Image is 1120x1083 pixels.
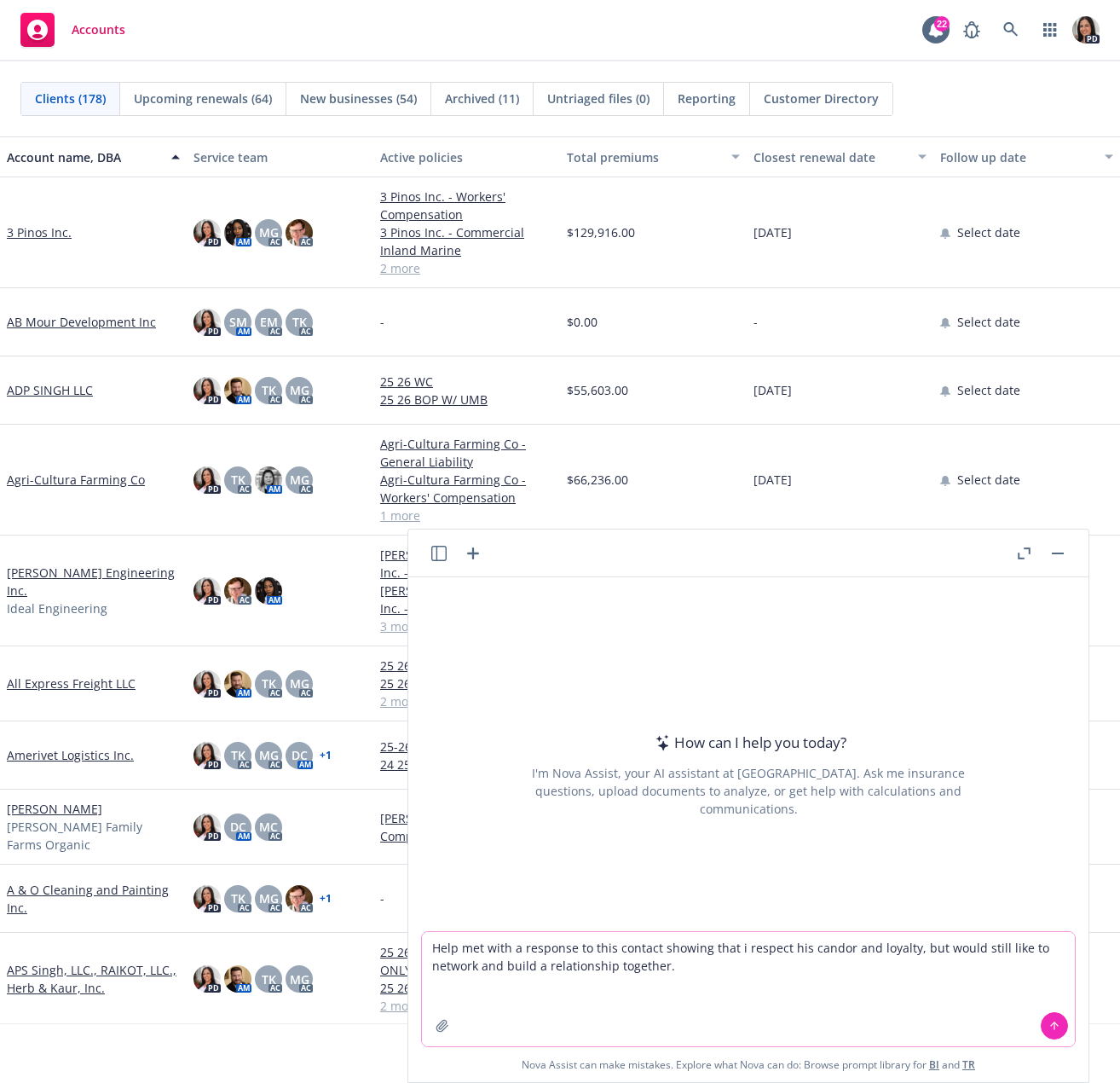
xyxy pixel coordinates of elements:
[193,377,221,404] img: photo
[7,800,102,818] a: [PERSON_NAME]
[994,13,1028,47] a: Search
[259,223,279,241] span: MG
[753,148,908,166] div: Closest renewal date
[445,90,519,107] span: Archived (11)
[224,219,251,246] img: photo
[286,219,313,246] img: photo
[380,471,553,507] a: Agri-Cultura Farming Co - Workers' Compensation
[7,599,107,617] span: Ideal Engineering
[957,223,1020,241] span: Select date
[509,764,988,818] div: I'm Nova Assist, your AI assistant at [GEOGRAPHIC_DATA]. Ask me insurance questions, upload docum...
[380,507,553,524] a: 1 more
[7,881,180,917] a: A & O Cleaning and Painting Inc.
[380,809,553,845] a: [PERSON_NAME] - Workers' Compensation
[650,732,846,754] div: How can I help you today?
[262,675,276,692] span: TK
[7,675,136,692] a: All Express Freight LLC
[380,223,553,259] a: 3 Pinos Inc. - Commercial Inland Marine
[753,381,792,399] span: [DATE]
[193,965,221,993] img: photo
[380,188,553,223] a: 3 Pinos Inc. - Workers' Compensation
[380,943,553,979] a: 25 26 WILDOMAR LOCATION ONLY - BPP/BI
[7,223,72,241] a: 3 Pinos Inc.
[255,577,282,605] img: photo
[259,746,279,764] span: MG
[7,381,93,399] a: ADP SINGH LLC
[678,90,736,107] span: Reporting
[957,471,1020,489] span: Select date
[380,692,553,710] a: 2 more
[753,471,792,489] span: [DATE]
[292,313,307,331] span: TK
[567,381,628,399] span: $55,603.00
[230,818,246,836] span: DC
[7,818,180,854] span: [PERSON_NAME] Family Farms Organic
[229,313,247,331] span: SM
[193,219,221,246] img: photo
[193,885,221,912] img: photo
[262,381,276,399] span: TK
[380,546,553,582] a: [PERSON_NAME] Engineering Inc. - Excess Liability
[380,373,553,391] a: 25 26 WC
[193,577,221,605] img: photo
[193,466,221,494] img: photo
[753,223,792,241] span: [DATE]
[415,1047,1082,1082] span: Nova Assist can make mistakes. Explore what Nova can do: Browse prompt library for and
[286,885,313,912] img: photo
[224,377,251,404] img: photo
[320,750,332,761] a: + 1
[747,136,933,177] button: Closest renewal date
[380,148,553,166] div: Active policies
[380,756,553,773] a: 24 25 CRIME
[231,889,245,907] span: TK
[1033,13,1067,47] a: Switch app
[193,742,221,769] img: photo
[300,90,417,107] span: New businesses (54)
[380,657,553,675] a: 25 26 PKGC (AUPD + Cargo)
[7,746,134,764] a: Amerivet Logistics Inc.
[7,148,161,166] div: Account name, DBA
[560,136,747,177] button: Total premiums
[259,818,278,836] span: MC
[933,136,1120,177] button: Follow up date
[262,970,276,988] span: TK
[290,970,309,988] span: MG
[567,471,628,489] span: $66,236.00
[134,90,272,107] span: Upcoming renewals (64)
[373,136,560,177] button: Active policies
[957,313,1020,331] span: Select date
[753,313,758,331] span: -
[193,148,367,166] div: Service team
[193,309,221,336] img: photo
[380,313,384,331] span: -
[962,1057,975,1072] a: TR
[764,90,879,107] span: Customer Directory
[380,675,553,692] a: 25 26 WC
[7,313,156,331] a: AB Mour Development Inc
[7,564,180,599] a: [PERSON_NAME] Engineering Inc.
[567,223,635,241] span: $129,916.00
[292,746,308,764] span: DC
[193,814,221,841] img: photo
[955,13,989,47] a: Report a Bug
[380,617,553,635] a: 3 more
[567,148,721,166] div: Total premiums
[290,381,309,399] span: MG
[231,471,245,489] span: TK
[224,577,251,605] img: photo
[255,466,282,494] img: photo
[260,313,278,331] span: EM
[259,889,279,907] span: MG
[320,894,332,904] a: + 1
[380,435,553,471] a: Agri-Cultura Farming Co - General Liability
[224,670,251,698] img: photo
[187,136,373,177] button: Service team
[380,391,553,408] a: 25 26 BOP W/ UMB
[290,675,309,692] span: MG
[231,746,245,764] span: TK
[567,313,598,331] span: $0.00
[929,1057,939,1072] a: BI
